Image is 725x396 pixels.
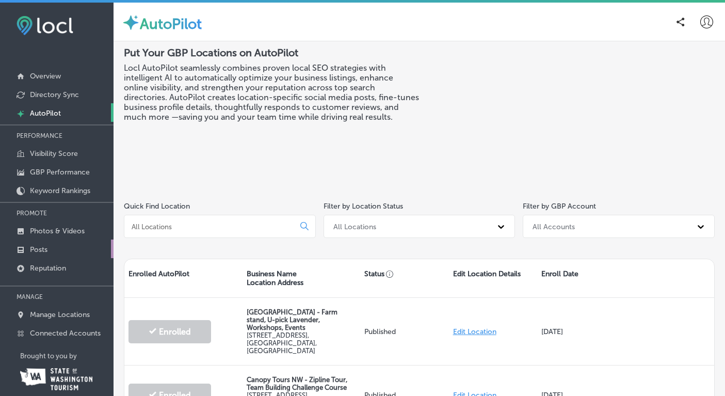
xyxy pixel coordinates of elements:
[30,310,90,319] p: Manage Locations
[124,259,243,297] div: Enrolled AutoPilot
[247,308,357,331] p: [GEOGRAPHIC_DATA] - Farm stand, U-pick Lavender, Workshops, Events
[30,186,90,195] p: Keyword Rankings
[537,259,625,297] div: Enroll Date
[247,331,317,355] label: [STREET_ADDRESS] , [GEOGRAPHIC_DATA], [GEOGRAPHIC_DATA]
[20,368,92,390] img: Washington Tourism
[523,202,596,211] label: Filter by GBP Account
[324,202,403,211] label: Filter by Location Status
[533,222,575,231] div: All Accounts
[247,376,357,391] p: Canopy Tours NW - Zipline Tour, Team Building Challenge Course
[20,352,114,360] p: Brought to you by
[243,259,361,297] div: Business Name Location Address
[30,109,61,118] p: AutoPilot
[453,327,496,336] a: Edit Location
[17,16,73,35] img: fda3e92497d09a02dc62c9cd864e3231.png
[124,46,420,59] h2: Put Your GBP Locations on AutoPilot
[30,149,78,158] p: Visibility Score
[360,259,448,297] div: Status
[30,168,90,177] p: GBP Performance
[124,202,190,211] label: Quick Find Location
[128,320,211,343] button: Enrolled
[131,222,292,231] input: All Locations
[364,327,444,336] p: Published
[30,72,61,81] p: Overview
[30,227,85,235] p: Photos & Videos
[30,329,101,338] p: Connected Accounts
[124,63,420,122] h3: Locl AutoPilot seamlessly combines proven local SEO strategies with intelligent AI to automatical...
[333,222,376,231] div: All Locations
[30,264,66,273] p: Reputation
[30,245,47,254] p: Posts
[449,259,537,297] div: Edit Location Details
[30,90,79,99] p: Directory Sync
[478,46,715,179] iframe: Locl: AutoPilot Overview
[537,317,625,346] div: [DATE]
[140,15,202,33] label: AutoPilot
[122,13,140,31] img: autopilot-icon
